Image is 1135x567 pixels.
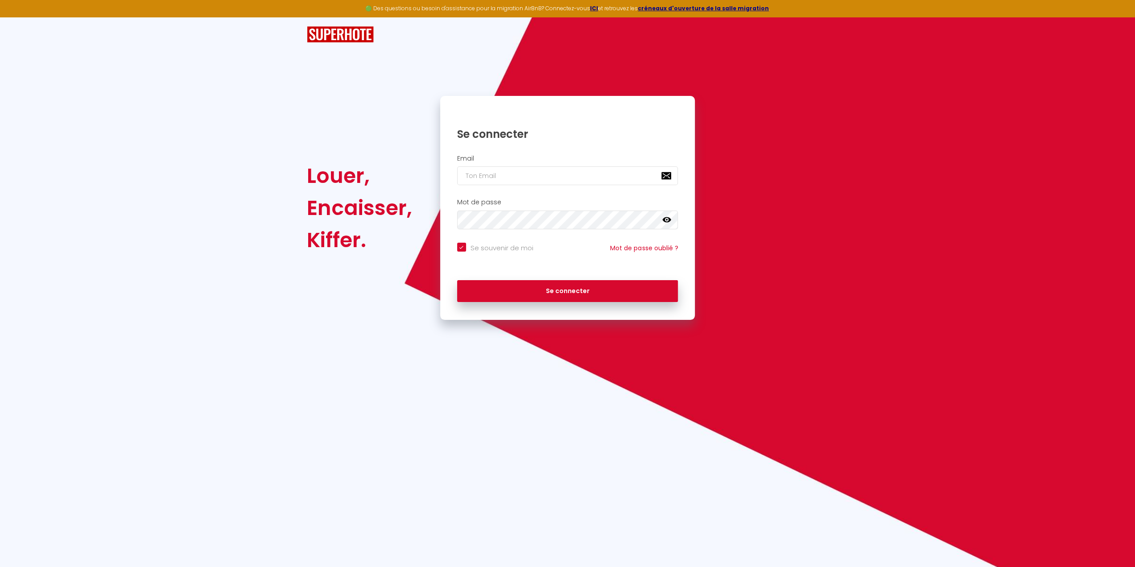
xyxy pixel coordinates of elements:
h2: Mot de passe [457,199,678,206]
h2: Email [457,155,678,162]
img: SuperHote logo [307,26,374,43]
a: ICI [590,4,598,12]
button: Se connecter [457,280,678,302]
div: Encaisser, [307,192,412,224]
button: Ouvrir le widget de chat LiveChat [7,4,34,30]
h1: Se connecter [457,127,678,141]
div: Louer, [307,160,412,192]
div: Kiffer. [307,224,412,256]
input: Ton Email [457,166,678,185]
a: créneaux d'ouverture de la salle migration [638,4,769,12]
a: Mot de passe oublié ? [610,244,678,252]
